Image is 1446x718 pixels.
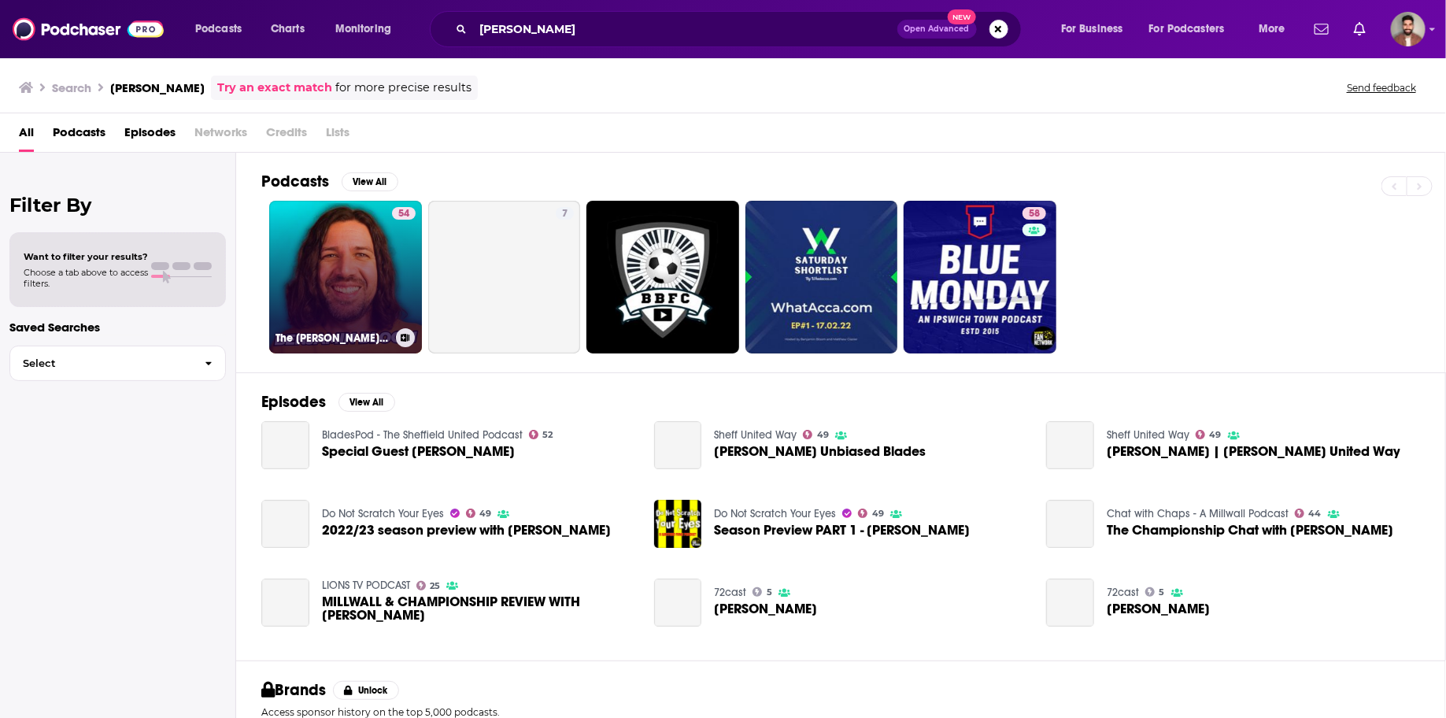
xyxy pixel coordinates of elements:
span: 58 [1029,206,1040,222]
span: Choose a tab above to access filters. [24,267,148,289]
a: Benjamin Bloom | Sheff United Way [1107,445,1400,458]
a: Episodes [124,120,176,152]
span: 49 [872,510,884,517]
h2: Brands [261,680,327,700]
span: Open Advanced [904,25,970,33]
a: Chat with Chaps - A Millwall Podcast [1107,507,1289,520]
a: 72cast [1107,586,1139,599]
a: Benjamin Bloom [714,602,817,616]
button: View All [342,172,398,191]
span: 5 [767,589,772,596]
a: All [19,120,34,152]
a: Podcasts [53,120,105,152]
button: open menu [1050,17,1143,42]
a: Charts [261,17,314,42]
span: Monitoring [335,18,391,40]
span: 49 [479,510,491,517]
span: 52 [542,431,553,439]
a: 49 [803,430,829,439]
a: 52 [529,430,553,439]
h2: Filter By [9,194,226,217]
span: 54 [398,206,409,222]
span: New [948,9,976,24]
span: [PERSON_NAME] [1107,602,1210,616]
button: open menu [1139,17,1248,42]
a: 54The [PERSON_NAME] Football Channel [269,201,422,353]
a: 72cast [714,586,746,599]
a: 49 [466,509,492,518]
a: 2022/23 season preview with Benjamin Bloom [261,500,309,548]
span: Season Preview PART 1 - [PERSON_NAME] [714,524,970,537]
a: 7 [428,201,581,353]
h3: [PERSON_NAME] [110,80,205,95]
span: Lists [326,120,349,152]
a: 49 [1196,430,1222,439]
a: 44 [1295,509,1322,518]
a: Do Not Scratch Your Eyes [714,507,836,520]
a: MILLWALL & CHAMPIONSHIP REVIEW WITH BENJAMIN BLOOM [322,595,635,622]
a: EpisodesView All [261,392,395,412]
a: 54 [392,207,416,220]
button: open menu [1248,17,1305,42]
button: Send feedback [1342,81,1421,94]
span: 7 [562,206,568,222]
a: Benjamin Bloom Unbiased Blades [714,445,926,458]
a: 5 [753,587,772,597]
span: Credits [266,120,307,152]
a: The Championship Chat with Benjamin Bloom [1046,500,1094,548]
img: User Profile [1391,12,1426,46]
div: Search podcasts, credits, & more... [445,11,1037,47]
p: Saved Searches [9,320,226,335]
a: LIONS TV PODCAST [322,579,410,592]
a: BladesPod - The Sheffield United Podcast [322,428,523,442]
a: Season Preview PART 1 - Benjamin Bloom [714,524,970,537]
span: Charts [271,18,305,40]
a: 2022/23 season preview with Benjamin Bloom [322,524,611,537]
span: MILLWALL & CHAMPIONSHIP REVIEW WITH [PERSON_NAME] [322,595,635,622]
img: Season Preview PART 1 - Benjamin Bloom [654,500,702,548]
h3: Search [52,80,91,95]
a: Special Guest Benjamin Bloom [261,421,309,469]
span: for more precise results [335,79,472,97]
span: Logged in as calmonaghan [1391,12,1426,46]
span: 25 [430,583,440,590]
input: Search podcasts, credits, & more... [473,17,897,42]
span: The Championship Chat with [PERSON_NAME] [1107,524,1393,537]
a: Sheff United Way [1107,428,1189,442]
span: [PERSON_NAME] [714,602,817,616]
a: MILLWALL & CHAMPIONSHIP REVIEW WITH BENJAMIN BLOOM [261,579,309,627]
span: Special Guest [PERSON_NAME] [322,445,515,458]
span: 2022/23 season preview with [PERSON_NAME] [322,524,611,537]
h2: Episodes [261,392,326,412]
h3: The [PERSON_NAME] Football Channel [276,331,390,345]
button: View All [338,393,395,412]
a: The Championship Chat with Benjamin Bloom [1107,524,1393,537]
span: 49 [1210,431,1222,439]
img: Podchaser - Follow, Share and Rate Podcasts [13,14,164,44]
a: Benjamin Bloom [1046,579,1094,627]
a: 49 [858,509,884,518]
span: Select [10,358,192,368]
h2: Podcasts [261,172,329,191]
a: Benjamin Bloom [654,579,702,627]
button: open menu [184,17,262,42]
a: 5 [1145,587,1165,597]
a: Show notifications dropdown [1348,16,1372,43]
span: [PERSON_NAME] Unbiased Blades [714,445,926,458]
span: 44 [1309,510,1322,517]
button: Select [9,346,226,381]
a: 7 [556,207,574,220]
button: Show profile menu [1391,12,1426,46]
a: Sheff United Way [714,428,797,442]
a: Do Not Scratch Your Eyes [322,507,444,520]
a: 58 [1023,207,1046,220]
a: 25 [416,581,441,590]
span: Networks [194,120,247,152]
a: PodcastsView All [261,172,398,191]
button: Unlock [333,681,400,700]
span: 5 [1159,589,1165,596]
a: Try an exact match [217,79,332,97]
